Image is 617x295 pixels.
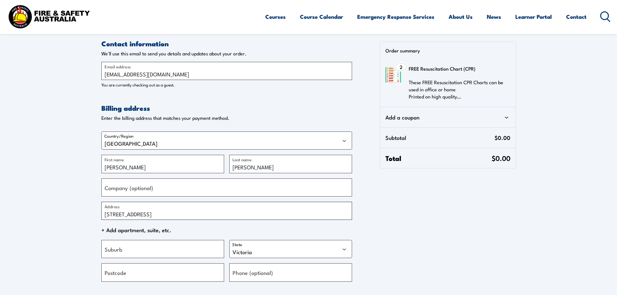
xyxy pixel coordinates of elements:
p: Order summary [385,47,515,53]
label: Country/Region [104,133,133,139]
input: Suburb [101,240,224,258]
label: State [232,242,242,247]
input: Address [101,202,352,220]
label: Address [105,203,120,210]
label: Phone (optional) [233,268,273,277]
h2: Contact information [101,39,352,48]
label: Email address [105,63,131,70]
input: Phone (optional) [229,263,352,281]
label: First name [105,156,124,163]
input: Postcode [101,263,224,281]
input: Last name [229,155,352,173]
input: Company (optional) [101,178,352,197]
a: About Us [449,8,473,25]
label: Suburb [105,245,122,254]
input: Email address [101,62,352,80]
p: These FREE Resuscitation CPR Charts can be used in office or home Printed on high quality… [409,79,506,100]
span: $0.00 [495,133,510,142]
a: Courses [265,8,286,25]
p: We'll use this email to send you details and updates about your order. [101,51,352,57]
a: Contact [566,8,587,25]
span: Total [385,153,491,163]
label: Last name [233,156,252,163]
a: Emergency Response Services [357,8,434,25]
p: Enter the billing address that matches your payment method. [101,115,352,121]
span: 2 [400,64,403,70]
p: You are currently checking out as a guest. [101,81,352,88]
div: Add a coupon [385,112,510,122]
a: Learner Portal [515,8,552,25]
span: $0.00 [492,153,510,163]
input: First name [101,155,224,173]
h2: Billing address [101,103,352,112]
img: FREE Resuscitation Chart - What are the 7 steps to CPR? [385,67,401,83]
a: News [487,8,501,25]
span: Subtotal [385,133,494,142]
label: Postcode [105,268,126,277]
label: Company (optional) [105,183,153,192]
h3: FREE Resuscitation Chart (CPR) [409,64,506,74]
span: + Add apartment, suite, etc. [101,225,352,235]
a: Course Calendar [300,8,343,25]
